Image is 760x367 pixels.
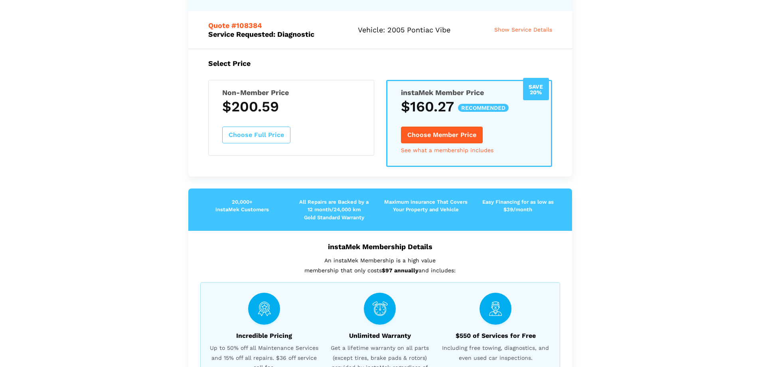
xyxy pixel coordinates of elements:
[196,198,288,214] p: 20,000+ instaMek Customers
[401,127,483,143] button: Choose Member Price
[440,332,551,340] h6: $550 of Services for Free
[208,21,262,30] span: Quote #108384
[222,98,360,115] h3: $200.59
[401,98,537,115] h3: $160.27
[382,267,418,274] strong: $97 annually
[358,26,470,34] h5: Vehicle: 2005 Pontiac Vibe
[401,88,537,97] h5: instaMek Member Price
[222,127,290,143] button: Choose Full Price
[401,147,494,153] a: See what a membership includes
[200,242,560,251] h5: instaMek Membership Details
[200,256,560,275] p: An instaMek Membership is a high value membership that only costs and includes:
[208,59,552,67] h5: Select Price
[440,343,551,363] span: Including free towing, diagnostics, and even used car inspections.
[209,332,320,340] h6: Incredible Pricing
[472,198,564,214] p: Easy Financing for as low as $39/month
[523,78,549,100] div: Save 20%
[288,198,380,222] p: All Repairs are Backed by a 12 month/24,000 km Gold Standard Warranty
[222,88,360,97] h5: Non-Member Price
[494,26,552,33] span: Show Service Details
[208,21,334,38] h5: Service Requested: Diagnostic
[324,332,436,340] h6: Unlimited Warranty
[380,198,472,214] p: Maximum insurance That Covers Your Property and Vehicle
[458,104,509,112] span: recommended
